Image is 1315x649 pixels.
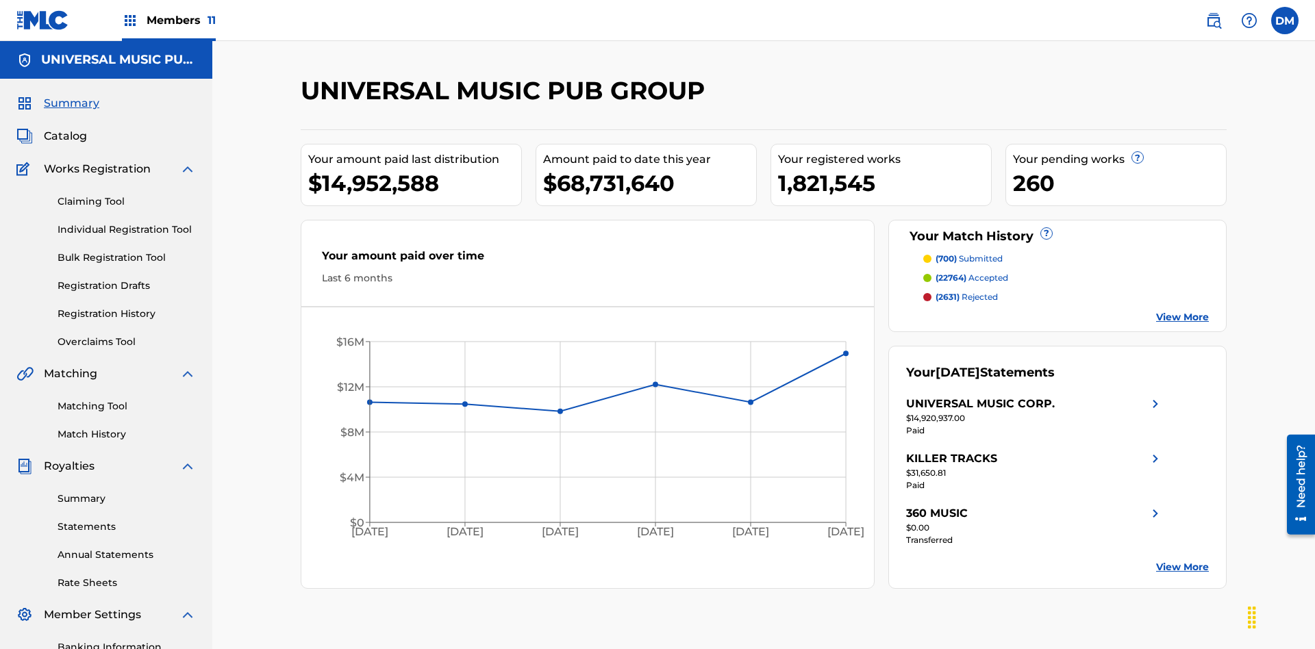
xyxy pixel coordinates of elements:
[16,161,34,177] img: Works Registration
[923,291,1210,303] a: (2631) rejected
[906,227,1210,246] div: Your Match History
[936,272,966,283] span: (22764)
[1156,560,1209,574] a: View More
[1205,12,1222,29] img: search
[308,151,521,168] div: Your amount paid last distribution
[322,248,853,271] div: Your amount paid over time
[906,364,1055,382] div: Your Statements
[906,505,1164,546] a: 360 MUSICright chevron icon$0.00Transferred
[936,365,980,380] span: [DATE]
[336,335,364,348] tspan: $16M
[16,607,33,623] img: Member Settings
[322,271,853,285] div: Last 6 months
[58,194,196,209] a: Claiming Tool
[179,458,196,474] img: expand
[778,168,991,199] div: 1,821,545
[337,381,364,394] tspan: $12M
[1271,7,1299,34] div: User Menu
[58,576,196,590] a: Rate Sheets
[16,128,87,144] a: CatalogCatalog
[58,548,196,562] a: Annual Statements
[16,366,34,382] img: Matching
[906,534,1164,546] div: Transferred
[41,52,196,68] h5: UNIVERSAL MUSIC PUB GROUP
[1041,228,1052,239] span: ?
[778,151,991,168] div: Your registered works
[58,427,196,442] a: Match History
[906,450,1164,492] a: KILLER TRACKSright chevron icon$31,650.81Paid
[1200,7,1227,34] a: Public Search
[906,479,1164,492] div: Paid
[1156,310,1209,324] a: View More
[58,492,196,506] a: Summary
[906,522,1164,534] div: $0.00
[351,526,388,539] tspan: [DATE]
[122,12,138,29] img: Top Rightsholders
[543,151,756,168] div: Amount paid to date this year
[16,10,69,30] img: MLC Logo
[923,272,1210,284] a: (22764) accepted
[58,251,196,265] a: Bulk Registration Tool
[732,526,769,539] tspan: [DATE]
[44,95,99,112] span: Summary
[906,505,968,522] div: 360 MUSIC
[936,292,960,302] span: (2631)
[58,335,196,349] a: Overclaims Tool
[828,526,865,539] tspan: [DATE]
[1241,597,1263,638] div: Drag
[906,396,1164,437] a: UNIVERSAL MUSIC CORP.right chevron icon$14,920,937.00Paid
[340,471,364,484] tspan: $4M
[923,253,1210,265] a: (700) submitted
[1147,505,1164,522] img: right chevron icon
[16,458,33,474] img: Royalties
[542,526,579,539] tspan: [DATE]
[350,516,364,529] tspan: $0
[44,458,95,474] span: Royalties
[179,607,196,623] img: expand
[936,253,1003,265] p: submitted
[208,14,216,27] span: 11
[179,161,196,177] img: expand
[1236,7,1263,34] div: Help
[637,526,674,539] tspan: [DATE]
[906,467,1164,479] div: $31,650.81
[936,291,998,303] p: rejected
[906,412,1164,424] div: $14,920,937.00
[543,168,756,199] div: $68,731,640
[44,366,97,382] span: Matching
[1132,152,1143,163] span: ?
[906,450,997,467] div: KILLER TRACKS
[1277,429,1315,542] iframe: Resource Center
[301,75,712,106] h2: UNIVERSAL MUSIC PUB GROUP
[58,520,196,534] a: Statements
[58,222,196,237] a: Individual Registration Tool
[1247,583,1315,649] iframe: Chat Widget
[58,399,196,413] a: Matching Tool
[936,272,1008,284] p: accepted
[906,424,1164,437] div: Paid
[1147,450,1164,467] img: right chevron icon
[1013,151,1226,168] div: Your pending works
[340,426,364,439] tspan: $8M
[179,366,196,382] img: expand
[1241,12,1257,29] img: help
[44,128,87,144] span: Catalog
[936,253,957,264] span: (700)
[16,95,33,112] img: Summary
[906,396,1055,412] div: UNIVERSAL MUSIC CORP.
[1147,396,1164,412] img: right chevron icon
[16,128,33,144] img: Catalog
[147,12,216,28] span: Members
[447,526,484,539] tspan: [DATE]
[16,52,33,68] img: Accounts
[1013,168,1226,199] div: 260
[58,307,196,321] a: Registration History
[308,168,521,199] div: $14,952,588
[58,279,196,293] a: Registration Drafts
[16,95,99,112] a: SummarySummary
[44,607,141,623] span: Member Settings
[44,161,151,177] span: Works Registration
